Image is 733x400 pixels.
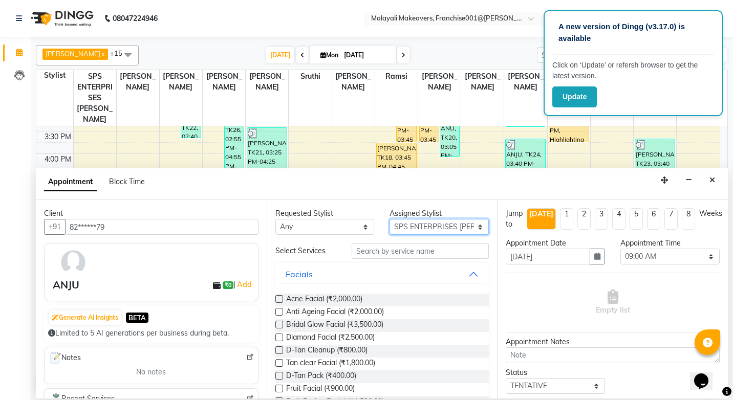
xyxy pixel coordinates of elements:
div: Facials [286,268,313,280]
span: SPS ENTERPRISES [PERSON_NAME] [74,70,116,126]
span: [PERSON_NAME] [203,70,245,94]
span: [PERSON_NAME] [246,70,288,94]
img: avatar [58,248,88,277]
div: Requested Stylist [275,208,375,219]
div: ANJU, TK24, 03:40 PM-04:40 PM, Eyebrows Threading [506,139,545,183]
button: Update [552,86,597,107]
b: 08047224946 [113,4,158,33]
div: REJILA, TK26, 02:55 PM-04:55 PM, Layer Cut,U /V Straight cut [225,105,244,194]
iframe: chat widget [690,359,723,390]
button: Facials [279,265,485,283]
span: Diamond Facial (₹2,500.00) [286,332,375,345]
input: Search by Name/Mobile/Email/Code [65,219,258,235]
div: Limited to 5 AI generations per business during beta. [48,328,254,339]
span: D-Tan Pack (₹400.00) [286,370,356,383]
span: BETA [126,313,148,322]
div: Select Services [268,246,344,256]
div: Client [44,208,258,219]
span: Ramsi [375,70,418,83]
span: Empty list [596,290,630,316]
span: Block Time [109,177,145,186]
div: ANJU [53,277,79,293]
a: Add [235,278,253,291]
div: [DATE] [529,209,553,219]
div: 3:30 PM [42,131,73,142]
li: 8 [682,208,695,230]
div: Appointment Date [506,238,605,249]
span: Fruit Facial (₹900.00) [286,383,355,396]
button: Close [705,172,720,188]
div: Appointment Notes [506,337,720,347]
div: Jump to [506,208,523,230]
div: Status [506,367,605,378]
span: Bridal Glow Facial (₹3,500.00) [286,319,383,332]
span: [PERSON_NAME] [418,70,461,94]
p: Click on ‘Update’ or refersh browser to get the latest version. [552,60,714,81]
span: Tan clear Facial (₹1,800.00) [286,358,375,370]
span: +15 [110,49,130,57]
li: 4 [612,208,626,230]
div: [PERSON_NAME], TK23, 03:40 PM-04:40 PM, Anti -[MEDICAL_DATA] Treatment [635,139,675,183]
input: yyyy-mm-dd [506,249,590,264]
li: 7 [664,208,678,230]
span: Sruthi [289,70,331,83]
input: Search Appointment [537,47,627,63]
button: +91 [44,219,66,235]
span: | [233,278,253,291]
span: Appointment [44,173,97,191]
span: Notes [49,351,81,365]
div: Appointment Time [620,238,720,249]
span: Acne Facial (₹2,000.00) [286,294,362,306]
div: Weeks [699,208,722,219]
li: 3 [595,208,608,230]
div: 4:00 PM [42,154,73,165]
input: Search by service name [352,243,489,259]
div: [PERSON_NAME], TK21, 03:25 PM-04:25 PM, Eyebrows Threading [247,128,287,171]
img: logo [26,4,96,33]
div: [PERSON_NAME], TK18, 03:45 PM-04:45 PM, Eyebrows Threading [377,143,416,187]
a: x [100,50,105,58]
span: [PERSON_NAME] [504,70,547,94]
span: [PERSON_NAME] [461,70,504,94]
div: Assigned Stylist [390,208,489,219]
span: No notes [136,367,166,377]
span: [DATE] [266,47,294,63]
span: [PERSON_NAME] [160,70,202,94]
span: ₹0 [223,281,233,290]
p: A new version of Dingg (v3.17.0) is available [558,21,708,44]
div: Stylist [36,70,73,81]
li: 2 [577,208,591,230]
span: Anti Ageing Facial (₹2,000.00) [286,306,384,319]
span: [PERSON_NAME] [117,70,159,94]
button: Generate AI Insights [49,310,121,325]
span: D-Tan Cleanup (₹800.00) [286,345,368,358]
span: Mon [318,51,341,59]
div: ANU, TK20, 03:05 PM-04:05 PM, U /V Straight cut [440,113,460,157]
li: 5 [630,208,643,230]
li: 6 [647,208,660,230]
li: 1 [560,208,573,230]
span: [PERSON_NAME] [332,70,375,94]
input: 2025-09-01 [341,48,392,63]
span: [PERSON_NAME] [46,50,100,58]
